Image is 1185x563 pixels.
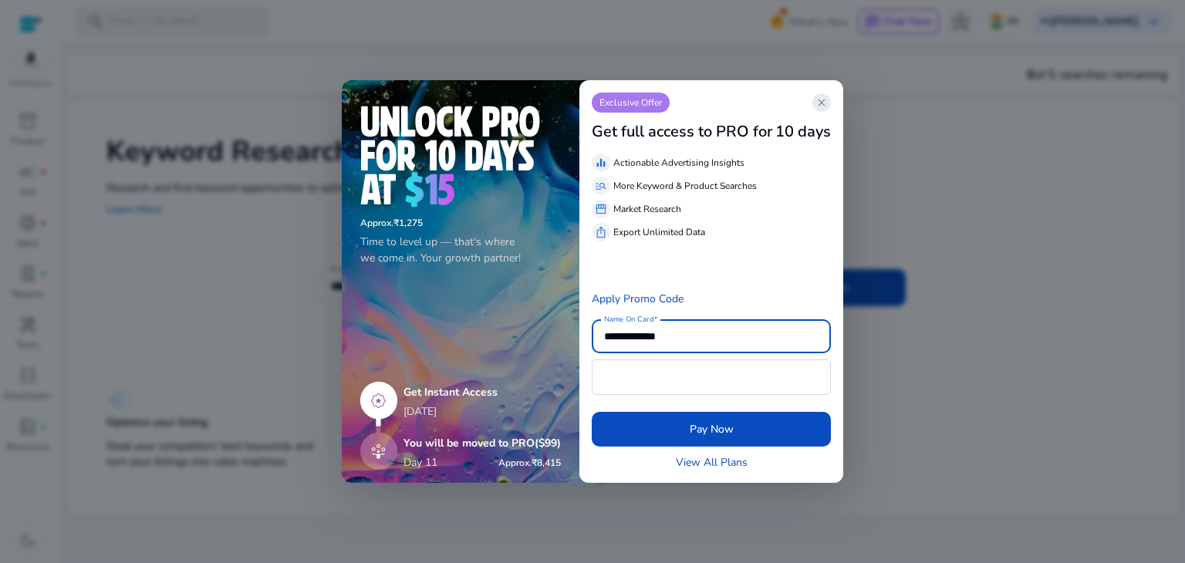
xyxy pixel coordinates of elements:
span: ios_share [595,226,607,238]
mat-label: Name On Card [604,314,653,325]
span: Approx. [360,217,393,229]
p: Market Research [613,202,681,216]
p: Actionable Advertising Insights [613,156,744,170]
p: Day 11 [403,454,437,470]
span: Pay Now [690,421,734,437]
a: Apply Promo Code [592,292,684,306]
h6: ₹1,275 [360,217,561,228]
span: storefront [595,203,607,215]
p: Export Unlimited Data [613,225,705,239]
span: close [815,96,828,109]
p: Exclusive Offer [592,93,670,113]
h5: Get Instant Access [403,386,561,399]
span: manage_search [595,180,607,192]
iframe: Secure card payment input frame [600,362,822,393]
span: Approx. [498,457,532,469]
p: Time to level up — that's where we come in. Your growth partner! [360,234,561,266]
span: equalizer [595,157,607,169]
span: ($99) [535,436,561,450]
h3: Get full access to PRO for [592,123,772,141]
h5: You will be moved to PRO [403,437,561,450]
a: View All Plans [676,454,748,470]
h6: ₹8,415 [498,457,561,468]
button: Pay Now [592,412,831,447]
h3: 10 days [775,123,831,141]
p: More Keyword & Product Searches [613,179,757,193]
p: [DATE] [403,403,561,420]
